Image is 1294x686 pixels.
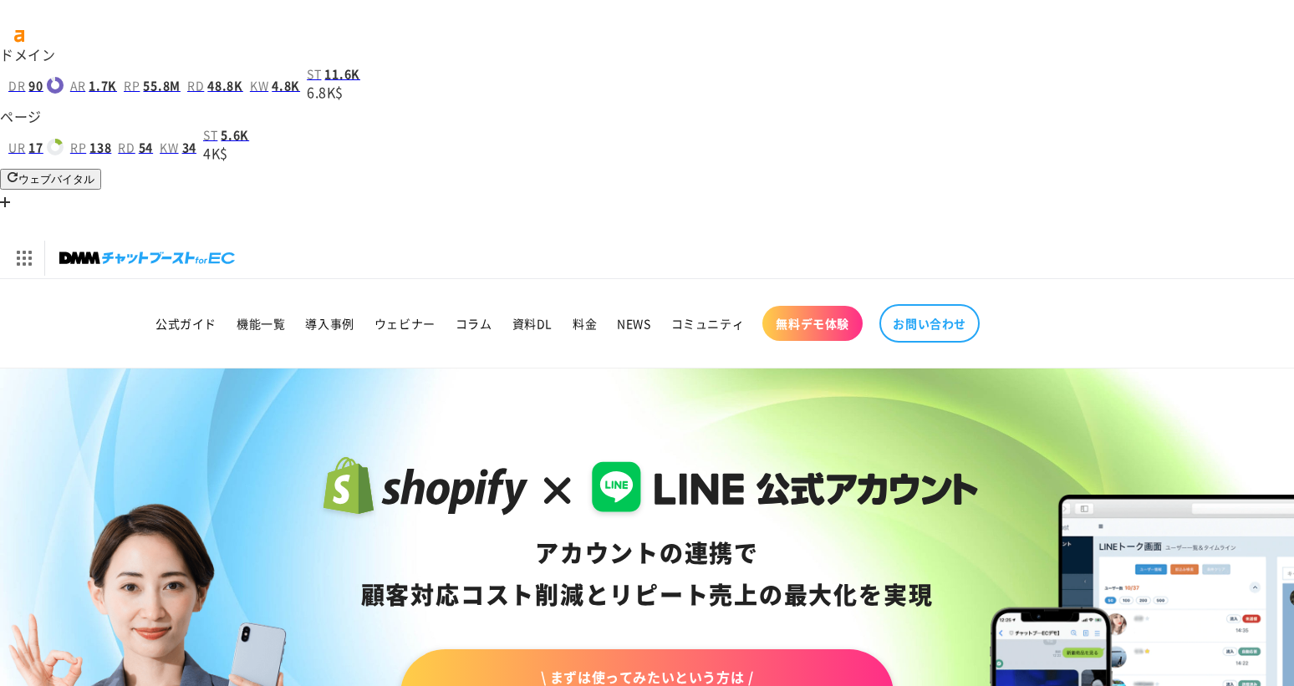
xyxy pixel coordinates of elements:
[237,316,285,331] span: 機能一覧
[272,79,300,92] span: 4.8K
[207,79,243,92] span: 48.8K
[28,79,43,92] span: 90
[203,141,249,165] div: 4K$
[18,173,94,185] span: ウェブバイタル
[8,77,64,94] a: dr90
[221,128,249,141] span: 5.6K
[295,306,364,341] a: 導入事例
[607,306,660,341] a: NEWS
[324,67,360,80] span: 11.6K
[8,79,25,92] span: dr
[8,140,25,154] span: ur
[203,128,217,141] span: st
[451,668,843,686] span: \ まずは使ってみたいという方は /
[182,140,196,154] span: 34
[145,306,227,341] a: 公式ガイド
[89,140,111,154] span: 138
[118,140,153,154] a: rd54
[762,306,863,341] a: 無料デモ体験
[143,79,181,92] span: 55.8M
[118,140,135,154] span: rd
[879,304,980,343] a: お問い合わせ
[573,316,597,331] span: 料金
[661,306,755,341] a: コミュニティ
[59,246,235,270] img: チャットブーストforEC
[28,140,43,154] span: 17
[307,67,321,80] span: st
[446,306,502,341] a: コラム
[671,316,745,331] span: コミュニティ
[70,140,86,154] span: rp
[139,140,153,154] span: 54
[307,67,360,80] a: st11.6K
[124,79,140,92] span: rp
[250,79,268,92] span: kw
[70,140,112,154] a: rp138
[187,79,243,92] a: rd48.8K
[316,532,979,616] div: アカウントの連携で 顧客対応コスト削減と リピート売上の 最大化を実現
[502,306,563,341] a: 資料DL
[364,306,446,341] a: ウェビナー
[155,316,217,331] span: 公式ガイド
[893,316,966,331] span: お問い合わせ
[305,316,354,331] span: 導入事例
[70,79,117,92] a: ar1.7K
[227,306,295,341] a: 機能一覧
[512,316,553,331] span: 資料DL
[456,316,492,331] span: コラム
[160,140,196,154] a: kw34
[307,80,360,104] div: 6.8K$
[187,79,204,92] span: rd
[3,241,44,276] img: サービス
[617,316,650,331] span: NEWS
[124,79,181,92] a: rp55.8M
[70,79,85,92] span: ar
[563,306,607,341] a: 料金
[89,79,117,92] span: 1.7K
[250,79,300,92] a: kw4.8K
[776,316,849,331] span: 無料デモ体験
[374,316,436,331] span: ウェビナー
[203,128,249,141] a: st5.6K
[160,140,178,154] span: kw
[8,139,64,155] a: ur17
